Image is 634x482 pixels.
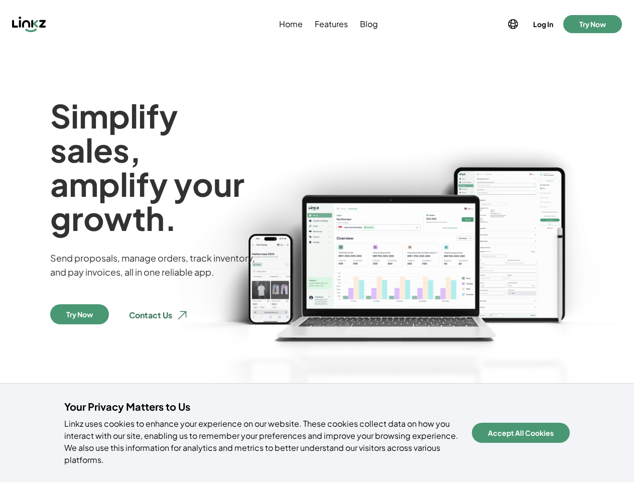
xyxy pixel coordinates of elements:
button: Log In [531,17,555,31]
button: Contact Us [121,304,196,326]
a: Home [277,18,305,30]
span: Features [315,18,348,30]
h1: Simplify sales, amplify your growth. [50,98,264,235]
p: Linkz uses cookies to enhance your experience on our website. These cookies collect data on how y... [64,418,460,466]
button: Try Now [563,15,622,33]
a: Features [313,18,350,30]
button: Accept All Cookies [472,423,570,443]
img: Linkz logo [12,16,46,32]
h4: Your Privacy Matters to Us [64,400,460,414]
a: Try Now [50,304,109,326]
span: Home [279,18,303,30]
a: Blog [358,18,380,30]
button: Try Now [50,304,109,324]
span: Blog [360,18,378,30]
